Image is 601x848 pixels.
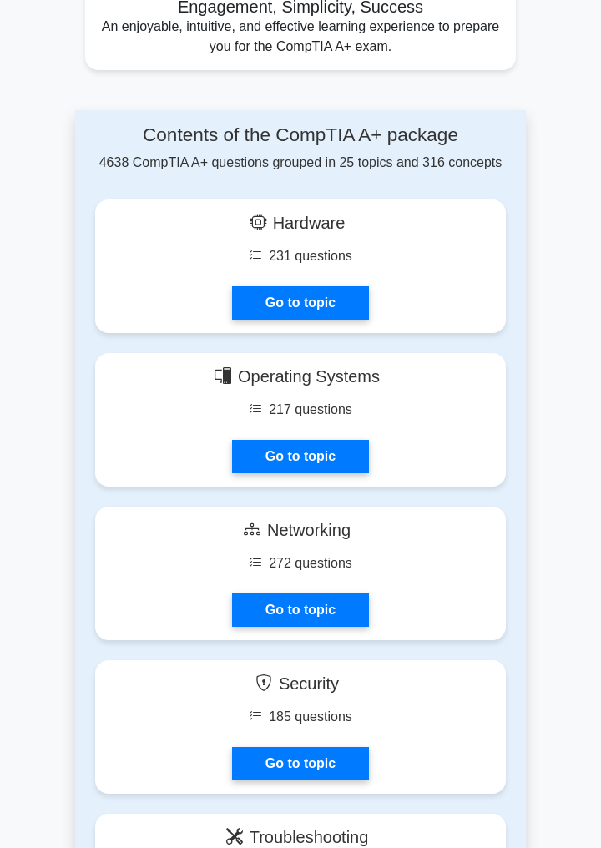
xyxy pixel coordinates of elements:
a: Go to topic [232,440,369,473]
p: An enjoyable, intuitive, and effective learning experience to prepare you for the CompTIA A+ exam. [98,17,503,57]
div: 4638 CompTIA A+ questions grouped in 25 topics and 316 concepts [95,124,506,173]
a: Go to topic [232,593,369,627]
a: Go to topic [232,747,369,780]
h4: Contents of the CompTIA A+ package [95,124,506,146]
a: Go to topic [232,286,369,320]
